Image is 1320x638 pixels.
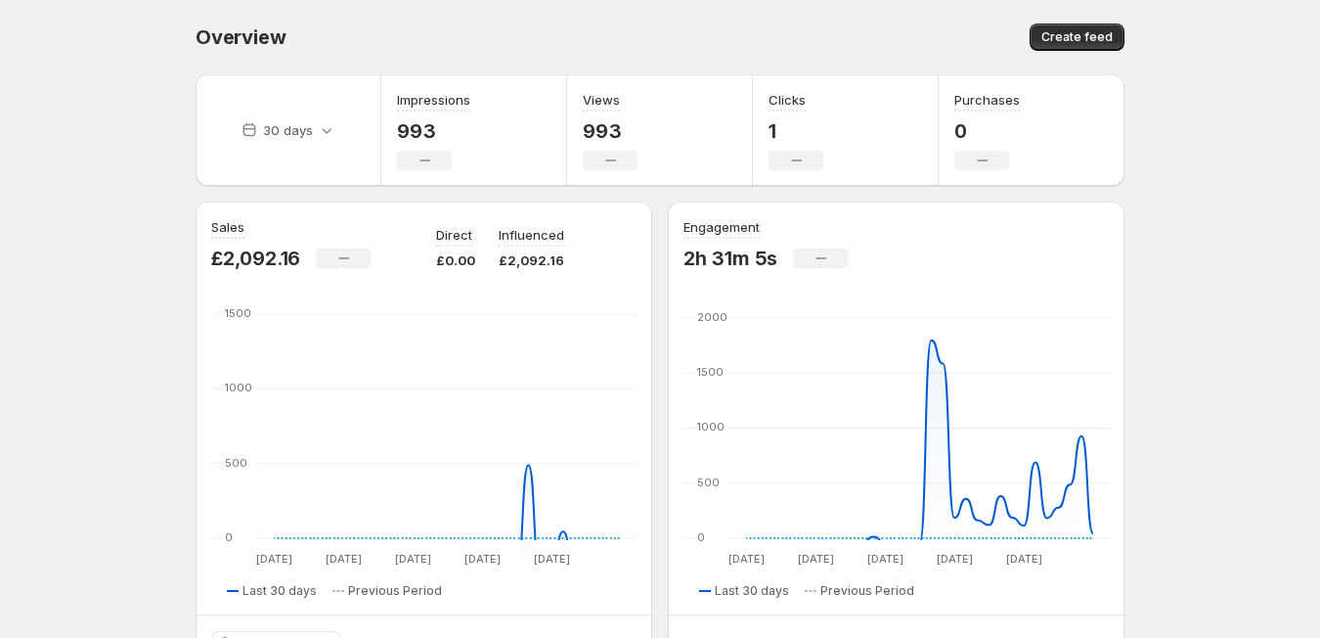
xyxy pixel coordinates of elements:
text: 1500 [697,365,724,379]
text: [DATE] [728,552,765,566]
text: [DATE] [1006,552,1042,566]
text: 500 [225,456,247,470]
h3: Clicks [769,90,806,110]
p: 0 [954,119,1020,143]
p: 993 [397,119,470,143]
span: Overview [196,25,286,49]
text: 1000 [697,420,725,433]
text: 1500 [225,306,251,320]
h3: Impressions [397,90,470,110]
text: [DATE] [326,552,362,566]
text: [DATE] [395,552,431,566]
text: [DATE] [937,552,973,566]
text: [DATE] [534,552,570,566]
h3: Sales [211,217,244,237]
text: 2000 [697,310,727,324]
p: Direct [436,225,472,245]
text: [DATE] [798,552,834,566]
text: [DATE] [867,552,903,566]
text: [DATE] [464,552,501,566]
span: Create feed [1041,29,1113,45]
h3: Purchases [954,90,1020,110]
span: Last 30 days [715,583,789,599]
button: Create feed [1030,23,1124,51]
p: 30 days [263,120,313,140]
p: Influenced [499,225,564,245]
text: [DATE] [256,552,292,566]
p: 1 [769,119,823,143]
p: £2,092.16 [499,251,564,270]
p: 2h 31m 5s [683,247,777,270]
text: 500 [697,476,720,489]
p: 993 [583,119,638,143]
text: 1000 [225,381,252,394]
p: £0.00 [436,251,475,270]
span: Last 30 days [242,583,317,599]
text: 0 [225,530,233,544]
p: £2,092.16 [211,247,300,270]
span: Previous Period [820,583,914,599]
span: Previous Period [348,583,442,599]
text: 0 [697,530,705,544]
h3: Views [583,90,620,110]
h3: Engagement [683,217,760,237]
